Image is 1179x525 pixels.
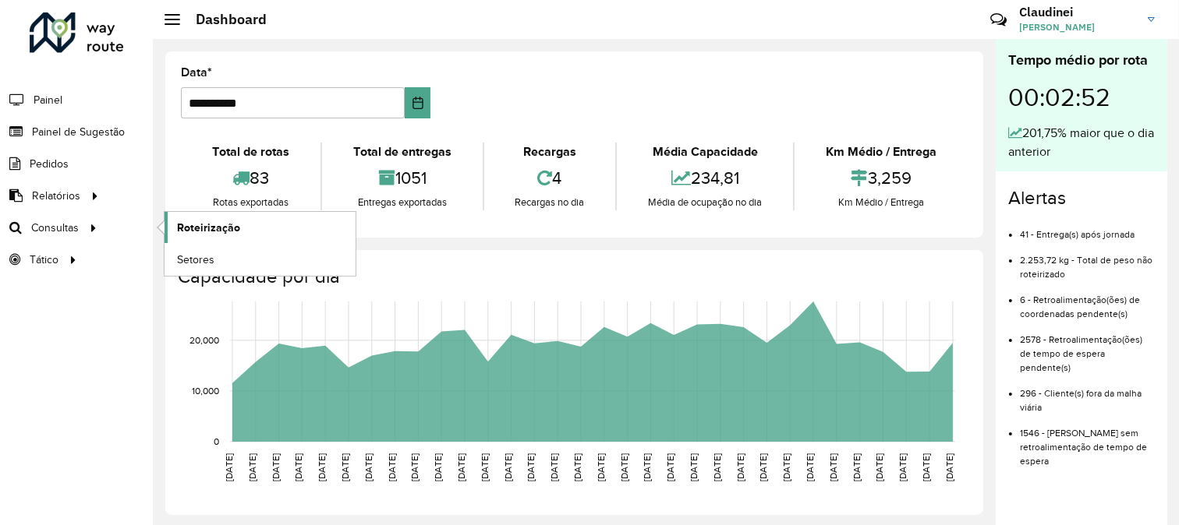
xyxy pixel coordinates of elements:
[875,453,885,481] text: [DATE]
[488,195,612,210] div: Recargas no dia
[34,92,62,108] span: Painel
[214,436,219,446] text: 0
[798,143,964,161] div: Km Médio / Entrega
[192,386,219,396] text: 10,000
[596,453,606,481] text: [DATE]
[488,161,612,195] div: 4
[178,266,968,288] h4: Capacidade por dia
[549,453,559,481] text: [DATE]
[798,161,964,195] div: 3,259
[1008,50,1155,71] div: Tempo médio por rota
[798,195,964,210] div: Km Médio / Entrega
[189,335,219,345] text: 20,000
[621,195,789,210] div: Média de ocupação no dia
[526,453,536,481] text: [DATE]
[340,453,350,481] text: [DATE]
[480,453,490,481] text: [DATE]
[982,3,1015,37] a: Contato Rápido
[326,143,479,161] div: Total de entregas
[1020,216,1155,241] li: 41 - Entrega(s) após jornada
[621,161,789,195] div: 234,81
[180,11,267,28] h2: Dashboard
[177,220,240,236] span: Roteirização
[665,453,675,481] text: [DATE]
[317,453,327,481] text: [DATE]
[735,453,745,481] text: [DATE]
[921,453,931,481] text: [DATE]
[781,453,791,481] text: [DATE]
[1020,241,1155,281] li: 2.253,72 kg - Total de peso não roteirizado
[1019,5,1136,19] h3: Claudinei
[1020,375,1155,414] li: 296 - Cliente(s) fora da malha viária
[433,453,443,481] text: [DATE]
[387,453,397,481] text: [DATE]
[32,188,80,204] span: Relatórios
[572,453,582,481] text: [DATE]
[828,453,838,481] text: [DATE]
[177,252,214,268] span: Setores
[851,453,862,481] text: [DATE]
[643,453,653,481] text: [DATE]
[181,63,212,82] label: Data
[185,143,317,161] div: Total de rotas
[1008,124,1155,161] div: 201,75% maior que o dia anterior
[165,244,356,275] a: Setores
[271,453,281,481] text: [DATE]
[805,453,815,481] text: [DATE]
[488,143,612,161] div: Recargas
[165,212,356,243] a: Roteirização
[185,195,317,210] div: Rotas exportadas
[247,453,257,481] text: [DATE]
[326,195,479,210] div: Entregas exportadas
[944,453,954,481] text: [DATE]
[405,87,431,118] button: Choose Date
[621,143,789,161] div: Média Capacidade
[1020,321,1155,375] li: 2578 - Retroalimentação(ões) de tempo de espera pendente(s)
[409,453,420,481] text: [DATE]
[1008,71,1155,124] div: 00:02:52
[712,453,722,481] text: [DATE]
[185,161,317,195] div: 83
[31,220,79,236] span: Consultas
[1020,281,1155,321] li: 6 - Retroalimentação(ões) de coordenadas pendente(s)
[503,453,513,481] text: [DATE]
[32,124,125,140] span: Painel de Sugestão
[759,453,769,481] text: [DATE]
[456,453,466,481] text: [DATE]
[224,453,234,481] text: [DATE]
[1008,187,1155,210] h4: Alertas
[363,453,374,481] text: [DATE]
[293,453,303,481] text: [DATE]
[619,453,629,481] text: [DATE]
[1020,414,1155,468] li: 1546 - [PERSON_NAME] sem retroalimentação de tempo de espera
[326,161,479,195] div: 1051
[1019,20,1136,34] span: [PERSON_NAME]
[898,453,908,481] text: [DATE]
[30,156,69,172] span: Pedidos
[689,453,699,481] text: [DATE]
[30,252,58,268] span: Tático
